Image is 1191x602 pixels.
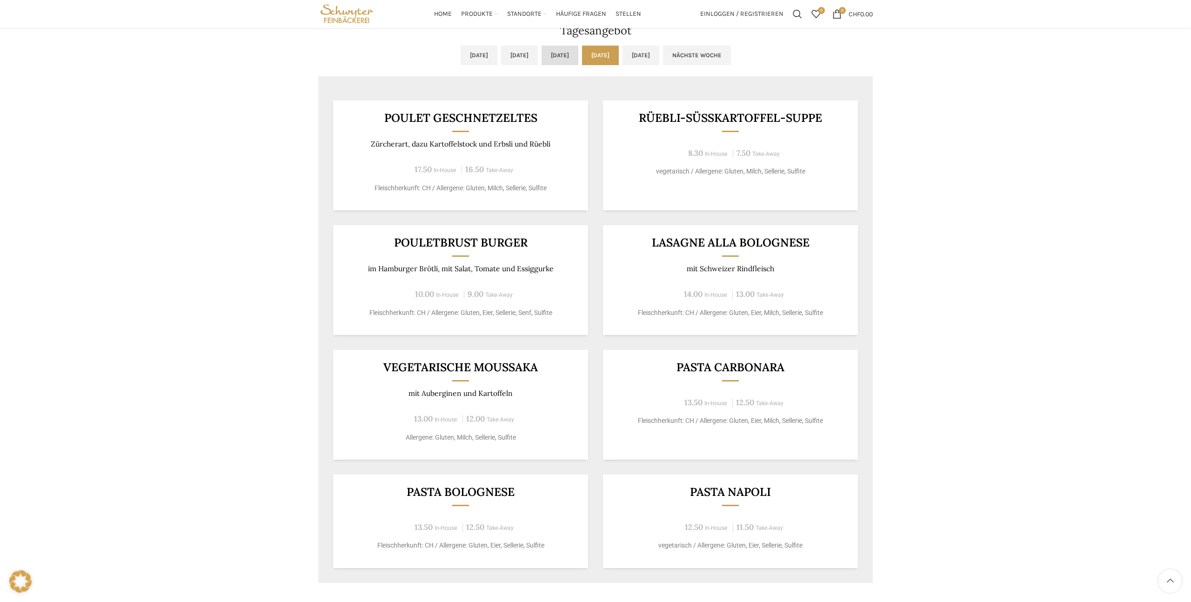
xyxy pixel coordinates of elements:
p: vegetarisch / Allergene: Gluten, Milch, Sellerie, Sulfite [615,167,847,176]
p: vegetarisch / Allergene: Gluten, Eier, Sellerie, Sulfite [615,541,847,550]
span: 12.50 [685,522,703,532]
span: Stellen [616,10,641,19]
p: Fleischherkunft: CH / Allergene: Gluten, Eier, Sellerie, Sulfite [345,541,577,550]
a: [DATE] [622,46,659,65]
span: 10.00 [415,289,434,299]
span: 14.00 [684,289,703,299]
span: CHF [849,10,860,18]
span: Take-Away [752,151,780,157]
span: 11.50 [736,522,754,532]
a: Site logo [318,9,375,17]
span: 12.50 [466,522,484,532]
a: Suchen [788,5,807,23]
a: 0 CHF0.00 [828,5,877,23]
span: 12.00 [466,414,485,424]
span: In-House [705,525,728,531]
h3: Vegetarische Moussaka [345,361,577,373]
h3: Rüebli-Süsskartoffel-Suppe [615,112,847,124]
span: Standorte [507,10,542,19]
span: Produkte [461,10,493,19]
h3: Pasta Napoli [615,486,847,498]
span: In-House [704,400,727,407]
p: mit Auberginen und Kartoffeln [345,389,577,398]
a: Scroll to top button [1158,569,1182,593]
span: In-House [704,292,727,298]
span: 16.50 [465,164,484,174]
span: 0 [839,7,846,14]
h3: Pouletbrust Burger [345,237,577,248]
a: Home [434,5,452,23]
h3: Pasta Carbonara [615,361,847,373]
a: Stellen [616,5,641,23]
span: 12.50 [736,397,754,408]
span: 8.30 [688,148,703,158]
span: 7.50 [736,148,750,158]
span: Take-Away [486,167,513,174]
span: 0 [818,7,825,14]
span: 17.50 [415,164,432,174]
span: In-House [435,416,457,423]
p: im Hamburger Brötli, mit Salat, Tomate und Essiggurke [345,264,577,273]
a: Häufige Fragen [556,5,606,23]
p: Allergene: Gluten, Milch, Sellerie, Sulfite [345,433,577,442]
p: Fleischherkunft: CH / Allergene: Gluten, Eier, Milch, Sellerie, Sulfite [615,416,847,426]
span: 13.50 [684,397,703,408]
span: Take-Away [756,292,784,298]
span: In-House [435,525,457,531]
a: [DATE] [582,46,619,65]
span: Häufige Fragen [556,10,606,19]
h2: Tagesangebot [318,25,873,36]
a: [DATE] [501,46,538,65]
span: Take-Away [487,416,514,423]
a: [DATE] [461,46,497,65]
span: 9.00 [468,289,483,299]
span: Take-Away [756,525,783,531]
span: Home [434,10,452,19]
span: 13.50 [415,522,433,532]
span: 13.00 [736,289,755,299]
span: Einloggen / Registrieren [700,11,783,17]
p: Fleischherkunft: CH / Allergene: Gluten, Eier, Milch, Sellerie, Sulfite [615,308,847,318]
span: Take-Away [756,400,783,407]
span: Take-Away [485,292,513,298]
span: In-House [436,292,459,298]
h3: LASAGNE ALLA BOLOGNESE [615,237,847,248]
span: 13.00 [414,414,433,424]
a: Produkte [461,5,498,23]
span: In-House [434,167,456,174]
span: In-House [705,151,728,157]
a: [DATE] [542,46,578,65]
p: Fleischherkunft: CH / Allergene: Gluten, Milch, Sellerie, Sulfite [345,183,577,193]
a: 0 [807,5,825,23]
p: Zürcherart, dazu Kartoffelstock und Erbsli und Rüebli [345,140,577,148]
div: Meine Wunschliste [807,5,825,23]
a: Standorte [507,5,547,23]
a: Einloggen / Registrieren [696,5,788,23]
a: Nächste Woche [663,46,731,65]
div: Main navigation [380,5,696,23]
p: Fleischherkunft: CH / Allergene: Gluten, Eier, Sellerie, Senf, Sulfite [345,308,577,318]
h3: Poulet geschnetzeltes [345,112,577,124]
bdi: 0.00 [849,10,873,18]
p: mit Schweizer Rindfleisch [615,264,847,273]
span: Take-Away [486,525,514,531]
h3: Pasta Bolognese [345,486,577,498]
